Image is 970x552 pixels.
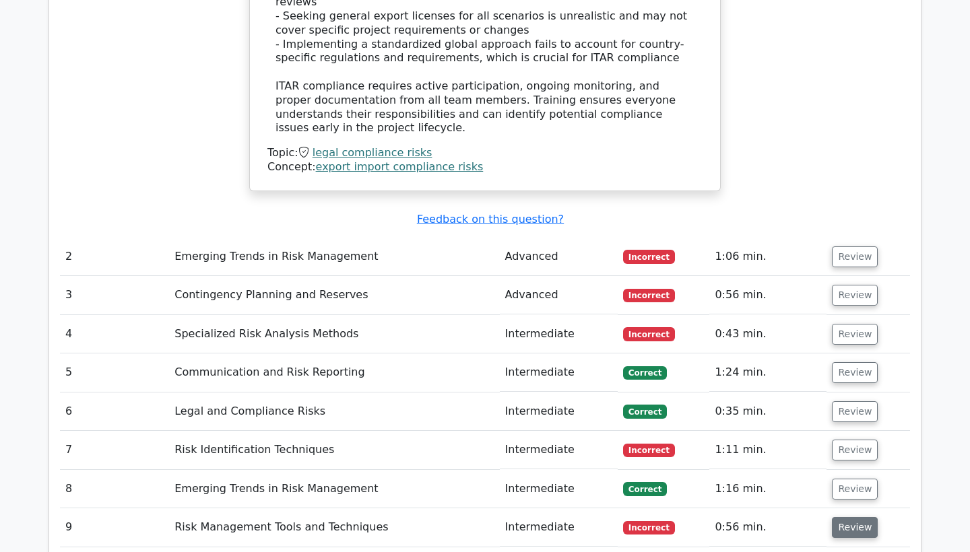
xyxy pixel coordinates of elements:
a: Feedback on this question? [417,213,564,226]
span: Incorrect [623,521,675,534]
td: 1:16 min. [709,470,827,508]
span: Incorrect [623,250,675,263]
td: Communication and Risk Reporting [169,353,499,392]
td: Advanced [500,276,618,314]
td: Intermediate [500,353,618,392]
span: Incorrect [623,289,675,302]
button: Review [832,440,878,460]
span: Correct [623,482,667,495]
span: Correct [623,405,667,418]
button: Review [832,401,878,422]
button: Review [832,324,878,345]
button: Review [832,479,878,499]
div: Topic: [267,146,703,160]
button: Review [832,362,878,383]
td: Intermediate [500,470,618,508]
td: Intermediate [500,431,618,469]
td: 0:56 min. [709,508,827,547]
td: Contingency Planning and Reserves [169,276,499,314]
a: export import compliance risks [316,160,484,173]
td: 0:35 min. [709,392,827,431]
td: Specialized Risk Analysis Methods [169,315,499,353]
button: Review [832,246,878,267]
span: Incorrect [623,327,675,341]
td: Advanced [500,238,618,276]
span: Incorrect [623,444,675,457]
td: Emerging Trends in Risk Management [169,238,499,276]
td: 7 [60,431,169,469]
td: 4 [60,315,169,353]
td: Legal and Compliance Risks [169,392,499,431]
td: Intermediate [500,392,618,431]
td: 1:11 min. [709,431,827,469]
td: Intermediate [500,508,618,547]
td: 2 [60,238,169,276]
td: 9 [60,508,169,547]
td: Intermediate [500,315,618,353]
td: 1:06 min. [709,238,827,276]
button: Review [832,285,878,306]
a: legal compliance risks [313,146,432,159]
td: 8 [60,470,169,508]
span: Correct [623,366,667,380]
td: Emerging Trends in Risk Management [169,470,499,508]
td: 0:43 min. [709,315,827,353]
td: 5 [60,353,169,392]
td: 3 [60,276,169,314]
div: Concept: [267,160,703,174]
td: 6 [60,392,169,431]
td: 0:56 min. [709,276,827,314]
td: 1:24 min. [709,353,827,392]
td: Risk Management Tools and Techniques [169,508,499,547]
td: Risk Identification Techniques [169,431,499,469]
button: Review [832,517,878,538]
